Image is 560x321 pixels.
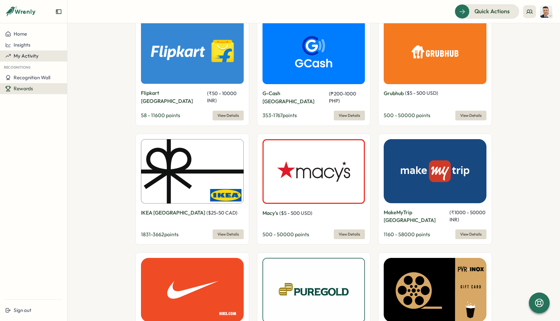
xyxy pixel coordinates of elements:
[384,139,486,203] img: MakeMyTrip India
[262,89,328,105] p: G-Cash [GEOGRAPHIC_DATA]
[329,91,356,104] span: ( ₱ 200 - 1000 PHP )
[141,112,180,118] span: 58 - 11600 points
[460,111,482,120] span: View Details
[217,230,239,239] span: View Details
[405,90,438,96] span: ( $ 5 - 500 USD )
[207,90,237,104] span: ( ₹ 50 - 10000 INR )
[14,53,39,59] span: My Activity
[14,31,27,37] span: Home
[262,19,365,84] img: G-Cash Philippines
[474,7,510,16] span: Quick Actions
[262,139,365,204] img: Macy's
[141,139,244,204] img: IKEA Canada
[279,210,312,216] span: ( $ 5 - 500 USD )
[262,209,278,217] p: Macy's
[455,4,519,18] button: Quick Actions
[55,8,62,15] button: Expand sidebar
[384,231,430,238] span: 1160 - 58000 points
[14,74,50,81] span: Recognition Wall
[540,6,552,18] img: Matt Savel
[141,19,244,83] img: Flipkart India
[334,111,365,120] button: View Details
[213,229,244,239] button: View Details
[14,307,31,313] span: Sign out
[455,229,486,239] button: View Details
[384,112,430,118] span: 500 - 50000 points
[384,89,404,97] p: Grubhub
[460,230,482,239] span: View Details
[141,209,205,217] p: IKEA [GEOGRAPHIC_DATA]
[206,210,238,216] span: ( $ 25 - 50 CAD )
[334,229,365,239] button: View Details
[455,111,486,120] button: View Details
[141,89,206,105] p: Flipkart [GEOGRAPHIC_DATA]
[217,111,239,120] span: View Details
[262,231,309,238] span: 500 - 50000 points
[14,42,30,48] span: Insights
[449,209,485,223] span: ( ₹ 1000 - 50000 INR )
[384,19,486,84] img: Grubhub
[14,85,33,92] span: Rewards
[384,208,448,225] p: MakeMyTrip [GEOGRAPHIC_DATA]
[262,112,297,118] span: 353 - 1767 points
[141,231,179,238] span: 1831 - 3662 points
[339,230,360,239] span: View Details
[339,111,360,120] span: View Details
[213,111,244,120] button: View Details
